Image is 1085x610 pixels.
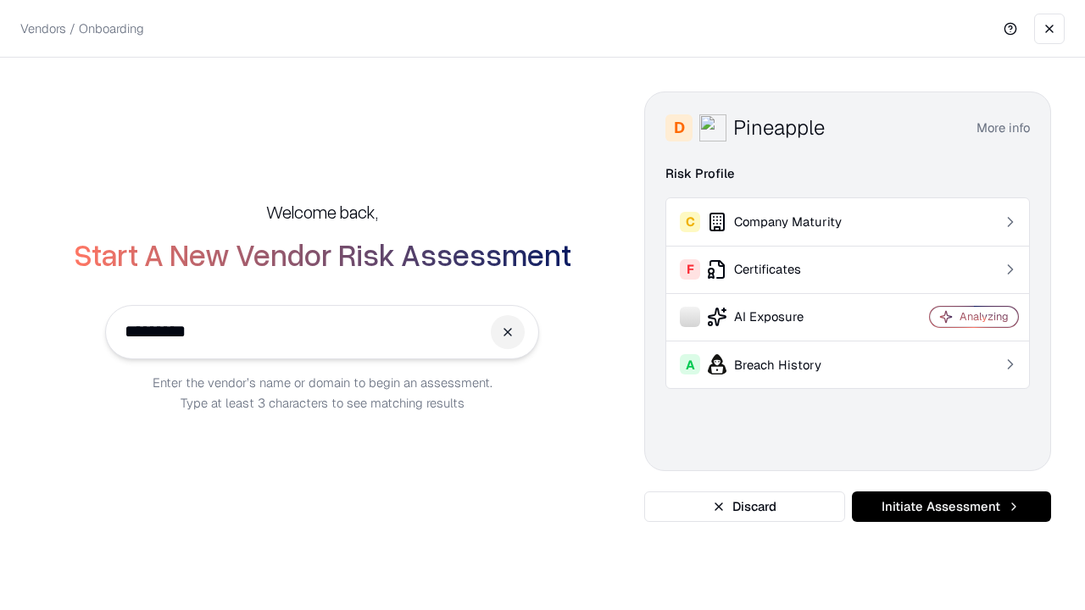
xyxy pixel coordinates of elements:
[699,114,726,141] img: Pineapple
[680,259,700,280] div: F
[680,259,882,280] div: Certificates
[680,307,882,327] div: AI Exposure
[852,491,1051,522] button: Initiate Assessment
[74,237,571,271] h2: Start A New Vendor Risk Assessment
[266,200,378,224] h5: Welcome back,
[644,491,845,522] button: Discard
[733,114,825,141] div: Pineapple
[665,164,1030,184] div: Risk Profile
[976,113,1030,143] button: More info
[680,212,700,232] div: C
[20,19,144,37] p: Vendors / Onboarding
[680,354,882,374] div: Breach History
[680,212,882,232] div: Company Maturity
[153,373,492,413] p: Enter the vendor’s name or domain to begin an assessment. Type at least 3 characters to see match...
[960,309,1009,324] div: Analyzing
[680,354,700,374] div: A
[665,114,693,141] div: D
